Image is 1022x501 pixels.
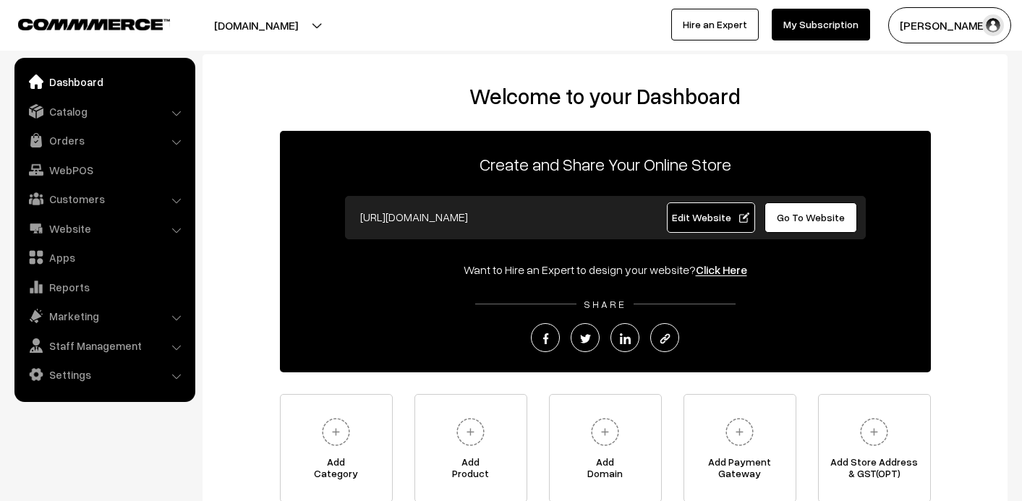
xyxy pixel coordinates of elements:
a: COMMMERCE [18,14,145,32]
img: plus.svg [585,412,625,452]
img: plus.svg [316,412,356,452]
a: WebPOS [18,157,190,183]
a: Dashboard [18,69,190,95]
span: Add Store Address & GST(OPT) [819,456,930,485]
span: SHARE [576,298,634,310]
span: Go To Website [777,211,845,223]
a: Customers [18,186,190,212]
span: Edit Website [672,211,749,223]
img: plus.svg [451,412,490,452]
img: user [982,14,1004,36]
a: Website [18,215,190,241]
a: Go To Website [765,202,858,233]
a: Settings [18,361,190,387]
a: Edit Website [667,202,755,233]
a: Marketing [18,303,190,329]
span: Add Product [415,456,527,485]
img: COMMMERCE [18,19,170,30]
button: [PERSON_NAME]… [888,7,1011,43]
a: My Subscription [772,9,870,40]
a: Catalog [18,98,190,124]
a: Staff Management [18,333,190,359]
p: Create and Share Your Online Store [280,151,931,177]
a: Hire an Expert [671,9,759,40]
img: plus.svg [854,412,894,452]
div: Want to Hire an Expert to design your website? [280,261,931,278]
span: Add Category [281,456,392,485]
span: Add Payment Gateway [684,456,796,485]
a: Reports [18,274,190,300]
h2: Welcome to your Dashboard [217,83,993,109]
span: Add Domain [550,456,661,485]
a: Orders [18,127,190,153]
a: Apps [18,244,190,270]
a: Click Here [696,262,747,277]
button: [DOMAIN_NAME] [163,7,349,43]
img: plus.svg [720,412,759,452]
